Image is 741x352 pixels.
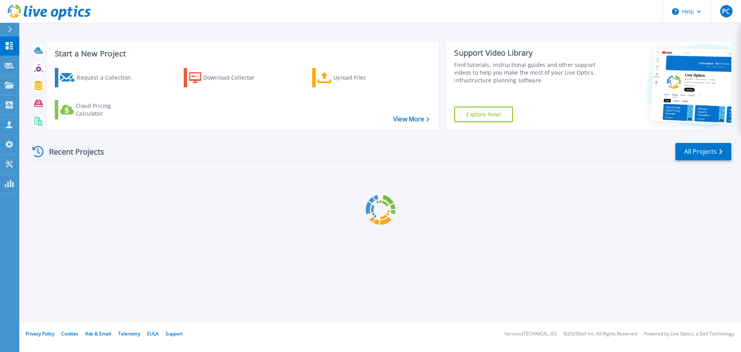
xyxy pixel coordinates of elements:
span: PC [722,8,730,14]
li: Powered by Live Optics, a Dell Technology [644,332,734,337]
a: Cloud Pricing Calculator [55,100,141,119]
div: Request a Collection [77,70,139,85]
div: Upload Files [333,70,395,85]
a: Download Collector [184,68,270,87]
a: All Projects [675,143,731,160]
a: Ads & Email [85,330,111,337]
li: Version: [TECHNICAL_ID] [504,332,557,337]
div: Recent Projects [30,142,115,161]
a: View More [393,116,429,123]
li: © 2025 Dell Inc. All Rights Reserved [563,332,637,337]
div: Download Collector [203,70,265,85]
a: Explore Now! [454,107,513,122]
a: Telemetry [118,330,140,337]
div: Support Video Library [454,48,599,58]
div: Cloud Pricing Calculator [76,102,137,117]
a: Upload Files [312,68,398,87]
h3: Start a New Project [55,49,429,58]
a: Support [166,330,183,337]
a: Privacy Policy [25,330,54,337]
a: EULA [147,330,159,337]
a: Request a Collection [55,68,141,87]
a: Cookies [61,330,78,337]
div: Find tutorials, instructional guides and other support videos to help you make the most of your L... [454,61,599,84]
